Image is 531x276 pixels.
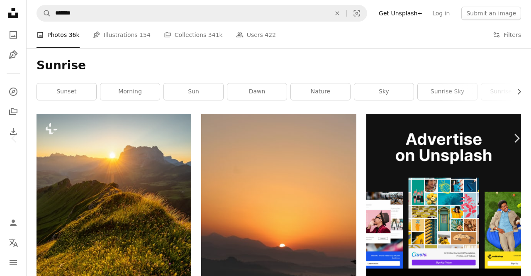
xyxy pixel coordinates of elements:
[236,22,276,48] a: Users 422
[164,22,223,48] a: Collections 341k
[208,30,223,39] span: 341k
[5,234,22,251] button: Language
[328,5,346,21] button: Clear
[139,30,151,39] span: 154
[418,83,477,100] a: sunrise sky
[493,22,521,48] button: Filters
[502,98,531,178] a: Next
[5,215,22,231] a: Log in / Sign up
[461,7,521,20] button: Submit an image
[37,58,521,73] h1: Sunrise
[5,254,22,271] button: Menu
[265,30,276,39] span: 422
[100,83,160,100] a: morning
[164,83,223,100] a: sun
[354,83,414,100] a: sky
[37,83,96,100] a: sunset
[227,83,287,100] a: dawn
[5,46,22,63] a: Illustrations
[291,83,350,100] a: nature
[427,7,455,20] a: Log in
[201,226,356,233] a: sun peeping on ice mountain
[512,83,521,100] button: scroll list to the right
[366,114,521,269] img: file-1636576776643-80d394b7be57image
[347,5,367,21] button: Visual search
[93,22,151,48] a: Illustrations 154
[37,220,191,227] a: the sun is setting over a grassy hill
[374,7,427,20] a: Get Unsplash+
[37,5,367,22] form: Find visuals sitewide
[37,5,51,21] button: Search Unsplash
[5,27,22,43] a: Photos
[5,83,22,100] a: Explore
